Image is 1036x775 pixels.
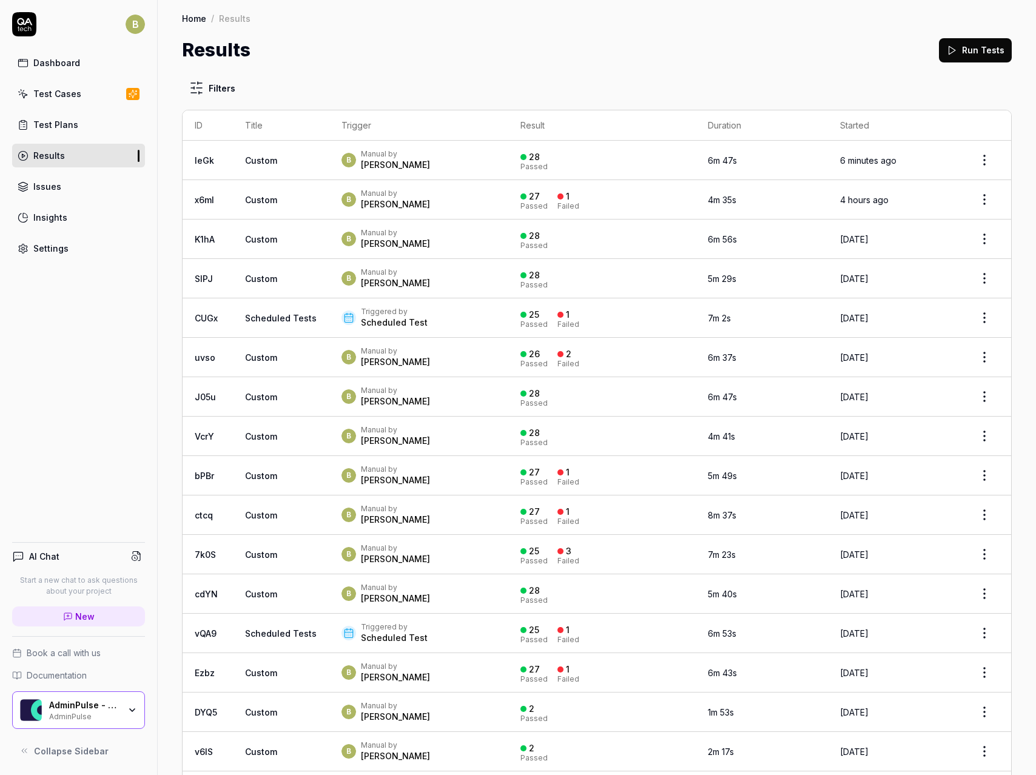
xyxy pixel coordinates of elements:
img: AdminPulse - 0475.384.429 Logo [20,699,42,721]
time: 8m 37s [708,510,736,520]
span: Custom [245,392,277,402]
div: [PERSON_NAME] [361,435,430,447]
span: B [341,547,356,562]
time: [DATE] [840,273,869,284]
div: [PERSON_NAME] [361,750,430,762]
div: 27 [529,664,540,675]
div: Passed [520,478,548,486]
span: B [341,508,356,522]
div: Triggered by [361,307,428,317]
time: [DATE] [840,471,869,481]
span: New [75,610,95,623]
time: [DATE] [840,668,869,678]
a: Issues [12,175,145,198]
div: [PERSON_NAME] [361,198,430,210]
button: AdminPulse - 0475.384.429 LogoAdminPulse - 0475.384.429AdminPulse [12,691,145,729]
div: Passed [520,400,548,407]
a: Results [12,144,145,167]
span: B [341,232,356,246]
time: 6m 43s [708,668,737,678]
div: Settings [33,242,69,255]
div: Scheduled Test [361,317,428,329]
a: Ezbz [195,668,215,678]
div: Failed [557,518,579,525]
h4: AI Chat [29,550,59,563]
h1: Results [182,36,251,64]
div: Manual by [361,662,430,671]
a: v6IS [195,746,213,757]
time: 4 hours ago [840,195,889,205]
div: Passed [520,636,548,643]
span: B [341,705,356,719]
time: 6m 56s [708,234,737,244]
div: [PERSON_NAME] [361,356,430,368]
span: Custom [245,155,277,166]
div: 28 [529,388,540,399]
span: Custom [245,668,277,678]
time: 2m 17s [708,746,734,757]
div: 25 [529,546,539,557]
div: 3 [566,546,571,557]
a: Settings [12,237,145,260]
div: Passed [520,321,548,328]
a: CUGx [195,313,218,323]
a: Test Plans [12,113,145,136]
div: Manual by [361,386,430,395]
th: Duration [696,110,828,141]
div: 1 [566,664,570,675]
a: Scheduled Tests [245,628,317,639]
span: Custom [245,431,277,441]
time: [DATE] [840,549,869,560]
div: 1 [566,506,570,517]
div: Manual by [361,346,430,356]
div: [PERSON_NAME] [361,553,430,565]
span: B [341,429,356,443]
div: Passed [520,360,548,367]
time: [DATE] [840,510,869,520]
div: Passed [520,242,548,249]
span: Collapse Sidebar [34,745,109,757]
th: Result [508,110,696,141]
div: Issues [33,180,61,193]
div: 1 [566,191,570,202]
button: Collapse Sidebar [12,739,145,763]
div: 2 [566,349,571,360]
span: Custom [245,195,277,205]
span: B [341,744,356,759]
span: Book a call with us [27,646,101,659]
div: [PERSON_NAME] [361,474,430,486]
div: / [211,12,214,24]
span: Custom [245,510,277,520]
div: Failed [557,360,579,367]
a: IeGk [195,155,214,166]
div: Manual by [361,583,430,592]
a: cdYN [195,589,218,599]
div: [PERSON_NAME] [361,711,430,723]
div: Manual by [361,701,430,711]
div: Failed [557,676,579,683]
a: vQA9 [195,628,217,639]
div: Passed [520,281,548,289]
a: Dashboard [12,51,145,75]
span: B [341,153,356,167]
div: 2 [529,743,534,754]
span: B [341,389,356,404]
div: 26 [529,349,540,360]
div: Failed [557,557,579,565]
div: Passed [520,597,548,604]
time: [DATE] [840,352,869,363]
div: Manual by [361,740,430,750]
th: Started [828,110,958,141]
div: 28 [529,152,540,163]
div: 1 [566,625,570,636]
span: Custom [245,352,277,363]
span: B [341,665,356,680]
span: B [126,15,145,34]
button: B [126,12,145,36]
a: VcrY [195,431,214,441]
span: Custom [245,234,277,244]
time: [DATE] [840,746,869,757]
div: Results [33,149,65,162]
div: Manual by [361,425,430,435]
div: Manual by [361,228,430,238]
